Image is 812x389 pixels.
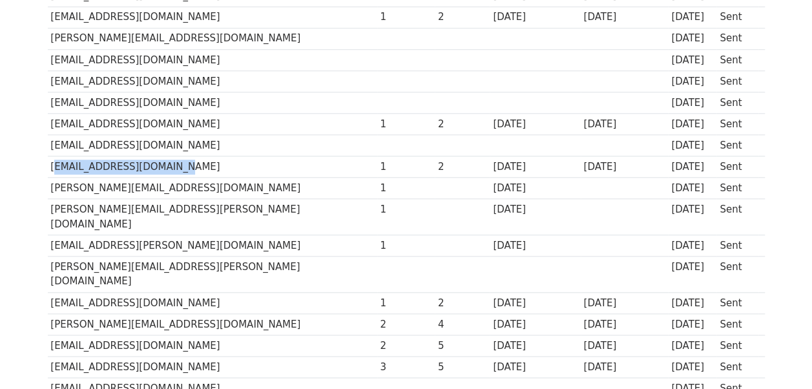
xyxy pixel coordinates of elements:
[380,202,432,217] div: 1
[48,357,377,378] td: [EMAIL_ADDRESS][DOMAIN_NAME]
[671,138,714,153] div: [DATE]
[48,49,377,70] td: [EMAIL_ADDRESS][DOMAIN_NAME]
[716,92,758,113] td: Sent
[716,135,758,156] td: Sent
[671,31,714,46] div: [DATE]
[671,260,714,275] div: [DATE]
[48,178,377,199] td: [PERSON_NAME][EMAIL_ADDRESS][DOMAIN_NAME]
[48,92,377,113] td: [EMAIL_ADDRESS][DOMAIN_NAME]
[583,117,665,132] div: [DATE]
[493,160,577,174] div: [DATE]
[716,199,758,235] td: Sent
[48,257,377,293] td: [PERSON_NAME][EMAIL_ADDRESS][PERSON_NAME][DOMAIN_NAME]
[493,296,577,311] div: [DATE]
[747,327,812,389] iframe: Chat Widget
[48,292,377,313] td: [EMAIL_ADDRESS][DOMAIN_NAME]
[716,292,758,313] td: Sent
[583,296,665,311] div: [DATE]
[48,70,377,92] td: [EMAIL_ADDRESS][DOMAIN_NAME]
[48,135,377,156] td: [EMAIL_ADDRESS][DOMAIN_NAME]
[671,181,714,196] div: [DATE]
[716,114,758,135] td: Sent
[48,156,377,178] td: [EMAIL_ADDRESS][DOMAIN_NAME]
[671,96,714,110] div: [DATE]
[493,10,577,25] div: [DATE]
[716,178,758,199] td: Sent
[493,317,577,332] div: [DATE]
[380,317,432,332] div: 2
[48,6,377,28] td: [EMAIL_ADDRESS][DOMAIN_NAME]
[583,360,665,375] div: [DATE]
[380,160,432,174] div: 1
[438,317,487,332] div: 4
[48,235,377,257] td: [EMAIL_ADDRESS][PERSON_NAME][DOMAIN_NAME]
[671,53,714,68] div: [DATE]
[438,296,487,311] div: 2
[493,238,577,253] div: [DATE]
[583,339,665,353] div: [DATE]
[716,6,758,28] td: Sent
[671,296,714,311] div: [DATE]
[716,335,758,356] td: Sent
[671,317,714,332] div: [DATE]
[493,181,577,196] div: [DATE]
[438,360,487,375] div: 5
[380,296,432,311] div: 1
[671,117,714,132] div: [DATE]
[716,70,758,92] td: Sent
[671,74,714,89] div: [DATE]
[671,202,714,217] div: [DATE]
[671,10,714,25] div: [DATE]
[671,238,714,253] div: [DATE]
[438,117,487,132] div: 2
[48,313,377,335] td: [PERSON_NAME][EMAIL_ADDRESS][DOMAIN_NAME]
[380,181,432,196] div: 1
[583,160,665,174] div: [DATE]
[716,357,758,378] td: Sent
[438,10,487,25] div: 2
[716,28,758,49] td: Sent
[493,117,577,132] div: [DATE]
[380,339,432,353] div: 2
[380,238,432,253] div: 1
[438,160,487,174] div: 2
[716,257,758,293] td: Sent
[671,160,714,174] div: [DATE]
[716,235,758,257] td: Sent
[48,28,377,49] td: [PERSON_NAME][EMAIL_ADDRESS][DOMAIN_NAME]
[671,360,714,375] div: [DATE]
[380,10,432,25] div: 1
[716,156,758,178] td: Sent
[493,339,577,353] div: [DATE]
[380,360,432,375] div: 3
[671,339,714,353] div: [DATE]
[48,335,377,356] td: [EMAIL_ADDRESS][DOMAIN_NAME]
[716,313,758,335] td: Sent
[583,10,665,25] div: [DATE]
[48,114,377,135] td: [EMAIL_ADDRESS][DOMAIN_NAME]
[438,339,487,353] div: 5
[493,202,577,217] div: [DATE]
[380,117,432,132] div: 1
[716,49,758,70] td: Sent
[493,360,577,375] div: [DATE]
[48,199,377,235] td: [PERSON_NAME][EMAIL_ADDRESS][PERSON_NAME][DOMAIN_NAME]
[583,317,665,332] div: [DATE]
